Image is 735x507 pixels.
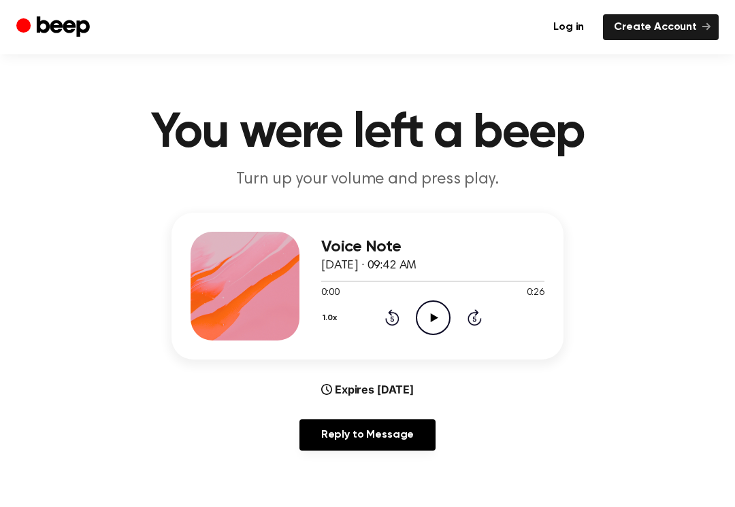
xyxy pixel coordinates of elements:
span: 0:00 [321,286,339,300]
a: Beep [16,14,93,41]
a: Reply to Message [299,419,436,451]
span: [DATE] · 09:42 AM [321,260,416,272]
div: Expires [DATE] [321,381,414,398]
h1: You were left a beep [19,109,716,158]
h3: Voice Note [321,238,544,256]
a: Log in [542,14,595,40]
p: Turn up your volume and press play. [106,169,629,191]
a: Create Account [603,14,719,40]
span: 0:26 [527,286,544,300]
button: 1.0x [321,307,342,330]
